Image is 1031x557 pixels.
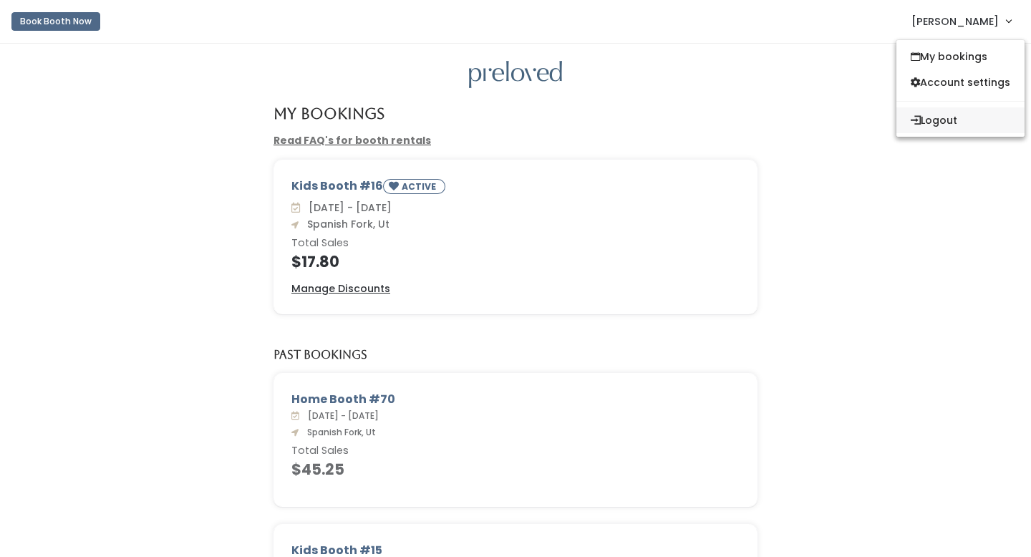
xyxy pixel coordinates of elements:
span: [DATE] - [DATE] [302,410,379,422]
button: Book Booth Now [11,12,100,31]
a: [PERSON_NAME] [897,6,1025,37]
span: Spanish Fork, Ut [301,217,389,231]
a: Book Booth Now [11,6,100,37]
span: [PERSON_NAME] [911,14,999,29]
a: Manage Discounts [291,281,390,296]
span: [DATE] - [DATE] [303,200,392,215]
a: Read FAQ's for booth rentals [274,133,431,147]
h6: Total Sales [291,445,740,457]
a: Account settings [896,69,1025,95]
h6: Total Sales [291,238,740,249]
button: Logout [896,107,1025,133]
h4: $17.80 [291,253,740,270]
div: Kids Booth #16 [291,178,740,200]
h4: $45.25 [291,461,740,478]
span: Spanish Fork, Ut [301,426,376,438]
small: ACTIVE [402,180,439,193]
h4: My Bookings [274,105,384,122]
a: My bookings [896,44,1025,69]
div: Home Booth #70 [291,391,740,408]
h5: Past Bookings [274,349,367,362]
img: preloved logo [469,61,562,89]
